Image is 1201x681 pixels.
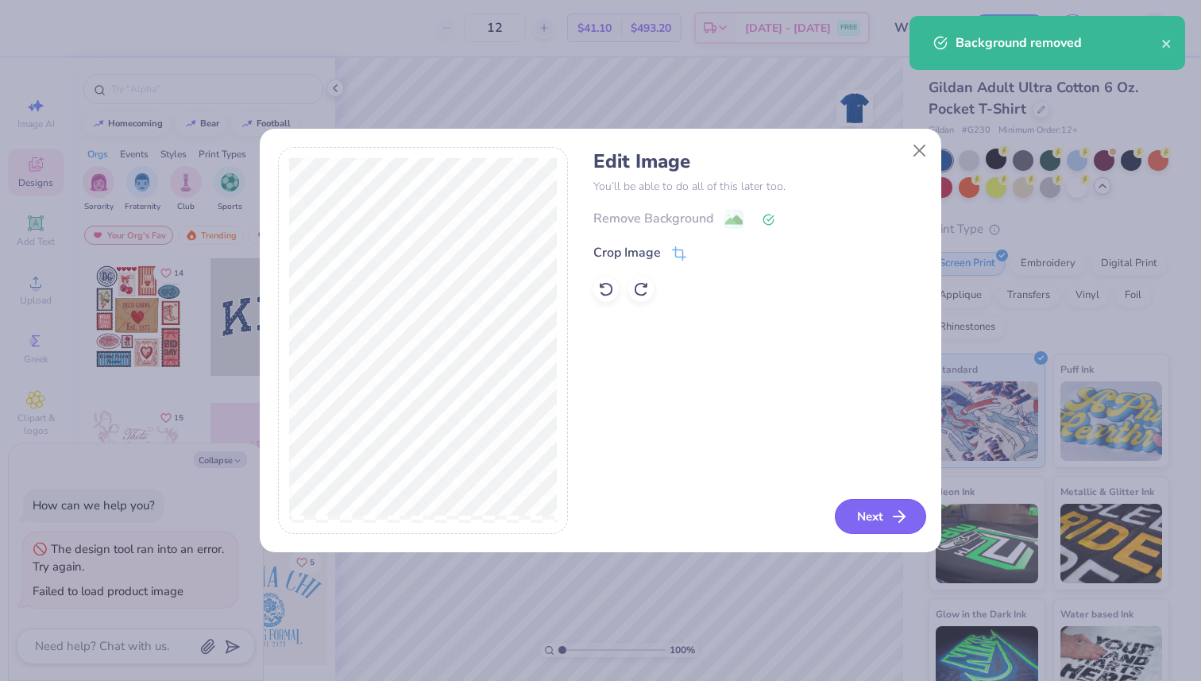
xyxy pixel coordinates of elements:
button: Close [905,136,935,166]
button: close [1161,33,1172,52]
p: You’ll be able to do all of this later too. [593,178,923,195]
h4: Edit Image [593,150,923,173]
button: Next [835,499,926,534]
div: Crop Image [593,243,661,262]
div: Background removed [956,33,1161,52]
